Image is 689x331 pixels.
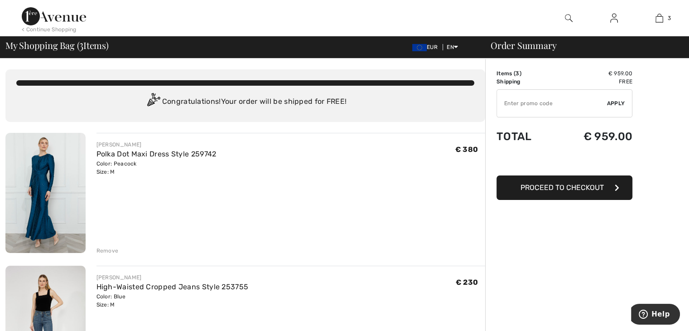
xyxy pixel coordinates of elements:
td: Shipping [496,78,553,86]
span: € 380 [455,145,478,154]
span: EUR [412,44,441,50]
img: Euro [412,44,427,51]
a: High-Waisted Cropped Jeans Style 253755 [96,282,249,291]
a: Sign In [603,13,625,24]
img: My Bag [655,13,663,24]
button: Proceed to Checkout [496,175,632,200]
span: Proceed to Checkout [520,183,604,192]
div: Color: Blue Size: M [96,292,249,309]
input: Promo code [497,90,607,117]
div: Congratulations! Your order will be shipped for FREE! [16,93,474,111]
iframe: PayPal [496,152,632,172]
img: 1ère Avenue [22,7,86,25]
span: 3 [79,39,83,50]
div: Order Summary [480,41,684,50]
img: search the website [565,13,573,24]
span: 3 [668,14,671,22]
span: My Shopping Bag ( Items) [5,41,109,50]
div: < Continue Shopping [22,25,77,34]
span: EN [447,44,458,50]
img: Polka Dot Maxi Dress Style 259742 [5,133,86,253]
div: [PERSON_NAME] [96,141,217,149]
span: Apply [607,99,625,107]
span: 3 [516,70,519,77]
div: [PERSON_NAME] [96,273,249,282]
a: 3 [637,13,681,24]
div: Color: Peacock Size: M [96,160,217,176]
span: € 230 [456,278,478,287]
img: Congratulation2.svg [144,93,162,111]
td: € 959.00 [553,69,632,78]
a: Polka Dot Maxi Dress Style 259742 [96,150,217,158]
div: Remove [96,247,119,255]
td: € 959.00 [553,121,632,152]
img: My Info [610,13,618,24]
td: Total [496,121,553,152]
td: Items ( ) [496,69,553,78]
td: Free [553,78,632,86]
iframe: Opens a widget where you can find more information [631,304,680,326]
